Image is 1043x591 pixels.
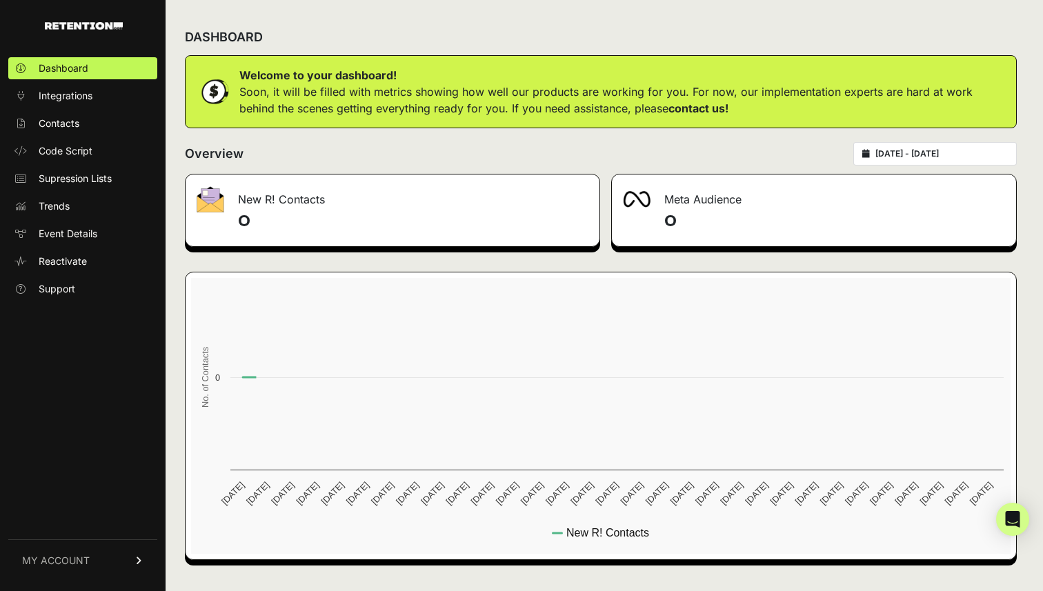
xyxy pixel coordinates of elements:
div: New R! Contacts [186,174,599,216]
text: [DATE] [644,480,670,507]
a: Integrations [8,85,157,107]
span: MY ACCOUNT [22,554,90,568]
span: Dashboard [39,61,88,75]
a: Event Details [8,223,157,245]
h4: 0 [238,210,588,232]
text: [DATE] [793,480,820,507]
text: [DATE] [619,480,646,507]
text: New R! Contacts [566,527,649,539]
text: [DATE] [394,480,421,507]
a: Contacts [8,112,157,134]
text: [DATE] [893,480,920,507]
div: Meta Audience [612,174,1016,216]
span: Event Details [39,227,97,241]
a: Supression Lists [8,168,157,190]
a: Support [8,278,157,300]
span: Trends [39,199,70,213]
a: MY ACCOUNT [8,539,157,581]
text: [DATE] [917,480,944,507]
text: [DATE] [668,480,695,507]
text: [DATE] [319,480,346,507]
text: No. of Contacts [200,347,210,408]
span: Support [39,282,75,296]
text: [DATE] [369,480,396,507]
p: Soon, it will be filled with metrics showing how well our products are working for you. For now, ... [239,83,1005,117]
h4: 0 [664,210,1005,232]
text: [DATE] [344,480,371,507]
span: Contacts [39,117,79,130]
text: [DATE] [843,480,870,507]
a: Reactivate [8,250,157,272]
a: Code Script [8,140,157,162]
text: [DATE] [968,480,995,507]
img: fa-meta-2f981b61bb99beabf952f7030308934f19ce035c18b003e963880cc3fabeebb7.png [623,191,650,208]
text: [DATE] [294,480,321,507]
img: dollar-coin-05c43ed7efb7bc0c12610022525b4bbbb207c7efeef5aecc26f025e68dcafac9.png [197,74,231,109]
h2: DASHBOARD [185,28,263,47]
a: contact us! [668,101,728,115]
a: Dashboard [8,57,157,79]
text: [DATE] [519,480,546,507]
text: 0 [215,372,220,383]
text: [DATE] [469,480,496,507]
img: Retention.com [45,22,123,30]
span: Supression Lists [39,172,112,186]
text: [DATE] [693,480,720,507]
a: Trends [8,195,157,217]
strong: Welcome to your dashboard! [239,68,397,82]
text: [DATE] [868,480,895,507]
text: [DATE] [768,480,795,507]
div: Open Intercom Messenger [996,503,1029,536]
text: [DATE] [494,480,521,507]
span: Integrations [39,89,92,103]
img: fa-envelope-19ae18322b30453b285274b1b8af3d052b27d846a4fbe8435d1a52b978f639a2.png [197,186,224,212]
text: [DATE] [419,480,446,507]
text: [DATE] [269,480,296,507]
text: [DATE] [743,480,770,507]
text: [DATE] [943,480,970,507]
span: Code Script [39,144,92,158]
text: [DATE] [818,480,845,507]
text: [DATE] [718,480,745,507]
text: [DATE] [593,480,620,507]
h2: Overview [185,144,244,163]
text: [DATE] [568,480,595,507]
text: [DATE] [444,480,470,507]
text: [DATE] [244,480,271,507]
span: Reactivate [39,254,87,268]
text: [DATE] [544,480,570,507]
text: [DATE] [219,480,246,507]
